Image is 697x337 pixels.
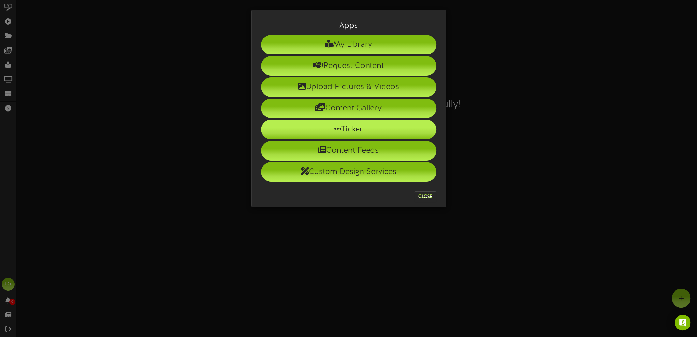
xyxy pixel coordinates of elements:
[261,35,436,54] li: My Library
[414,191,436,202] button: Close
[261,77,436,97] li: Upload Pictures & Videos
[261,22,436,30] h3: Apps
[261,162,436,182] li: Custom Design Services
[261,120,436,139] li: Ticker
[675,315,690,330] div: Open Intercom Messenger
[261,99,436,118] li: Content Gallery
[261,56,436,76] li: Request Content
[261,141,436,161] li: Content Feeds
